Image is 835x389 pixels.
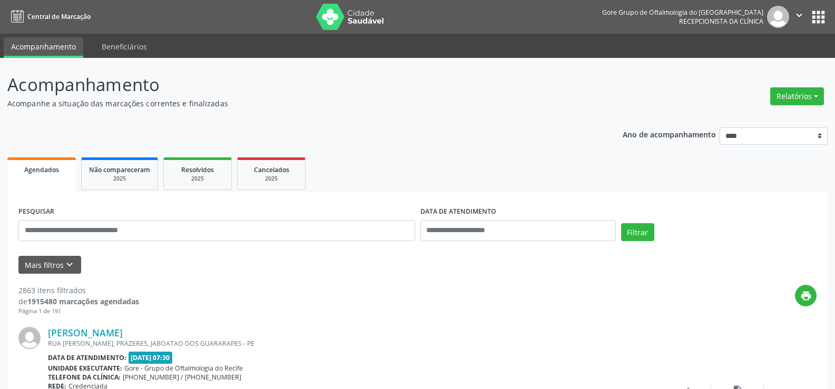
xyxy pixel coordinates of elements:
[94,37,154,56] a: Beneficiários
[7,8,91,25] a: Central de Marcação
[809,8,828,26] button: apps
[18,204,54,220] label: PESQUISAR
[4,37,83,58] a: Acompanhamento
[48,327,123,338] a: [PERSON_NAME]
[623,127,716,141] p: Ano de acompanhamento
[767,6,789,28] img: img
[48,364,122,373] b: Unidade executante:
[18,327,41,349] img: img
[793,9,805,21] i: 
[245,175,298,183] div: 2025
[795,285,817,306] button: print
[18,256,81,274] button: Mais filtroskeyboard_arrow_down
[800,290,812,302] i: print
[89,175,150,183] div: 2025
[770,87,824,105] button: Relatórios
[171,175,224,183] div: 2025
[89,165,150,174] span: Não compareceram
[27,296,139,306] strong: 1915480 marcações agendadas
[27,12,91,21] span: Central de Marcação
[18,285,139,296] div: 2863 itens filtrados
[124,364,243,373] span: Gore - Grupo de Oftalmologia do Recife
[789,6,809,28] button: 
[48,373,121,382] b: Telefone da clínica:
[7,72,582,98] p: Acompanhamento
[129,352,173,364] span: [DATE] 07:30
[48,353,126,362] b: Data de atendimento:
[18,307,139,316] div: Página 1 de 191
[254,165,289,174] span: Cancelados
[64,259,75,271] i: keyboard_arrow_down
[602,8,763,17] div: Gore Grupo de Oftalmologia do [GEOGRAPHIC_DATA]
[181,165,214,174] span: Resolvidos
[18,296,139,307] div: de
[7,98,582,109] p: Acompanhe a situação das marcações correntes e finalizadas
[621,223,654,241] button: Filtrar
[420,204,496,220] label: DATA DE ATENDIMENTO
[48,339,659,348] div: RUA [PERSON_NAME], PRAZERES, JABOATAO DOS GUARARAPES - PE
[679,17,763,26] span: Recepcionista da clínica
[24,165,59,174] span: Agendados
[123,373,241,382] span: [PHONE_NUMBER] / [PHONE_NUMBER]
